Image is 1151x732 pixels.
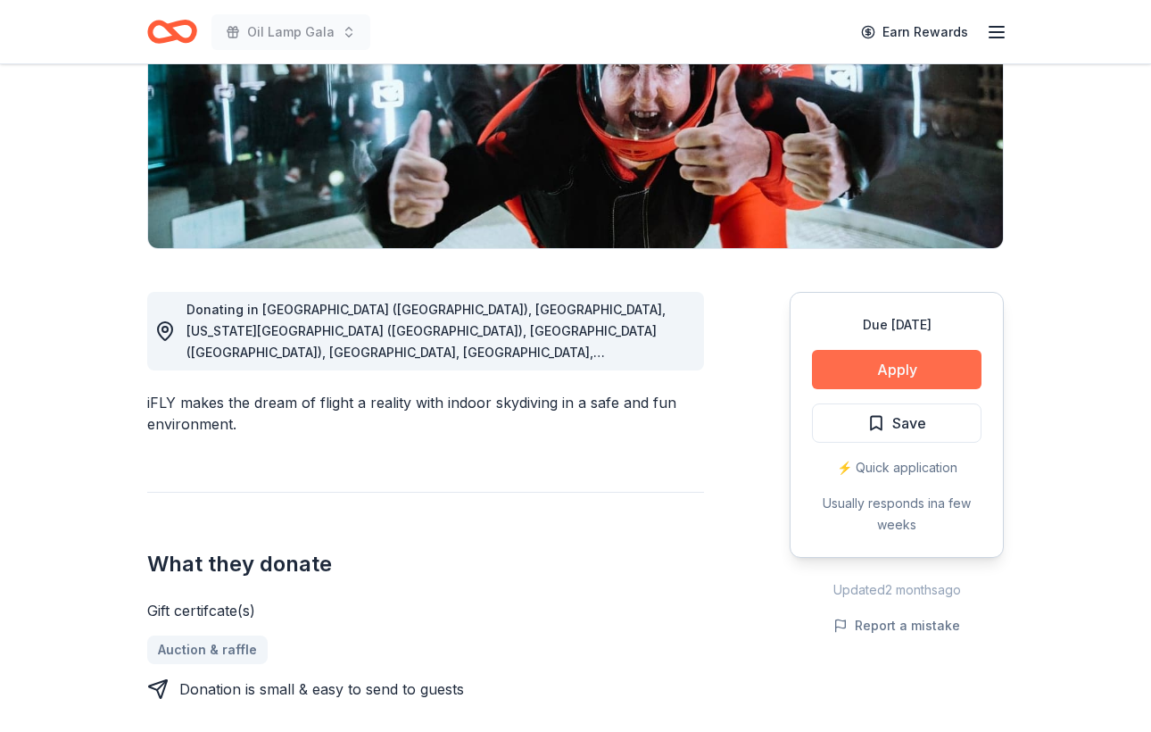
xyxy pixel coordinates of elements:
div: iFLY makes the dream of flight a reality with indoor skydiving in a safe and fun environment. [147,392,704,435]
a: Earn Rewards [850,16,979,48]
span: Oil Lamp Gala [247,21,335,43]
div: ⚡️ Quick application [812,457,981,478]
button: Apply [812,350,981,389]
h2: What they donate [147,550,704,578]
div: Donation is small & easy to send to guests [179,678,464,700]
button: Report a mistake [833,615,960,636]
div: Usually responds in a few weeks [812,493,981,536]
button: Oil Lamp Gala [211,14,370,50]
span: Save [892,412,926,435]
div: Updated 2 months ago [790,579,1004,601]
a: Home [147,11,197,53]
a: Auction & raffle [147,636,268,664]
span: Donating in [GEOGRAPHIC_DATA] ([GEOGRAPHIC_DATA]), [GEOGRAPHIC_DATA], [US_STATE][GEOGRAPHIC_DATA]... [186,302,673,595]
div: Due [DATE] [812,314,981,336]
button: Save [812,403,981,443]
div: Gift certifcate(s) [147,600,704,621]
